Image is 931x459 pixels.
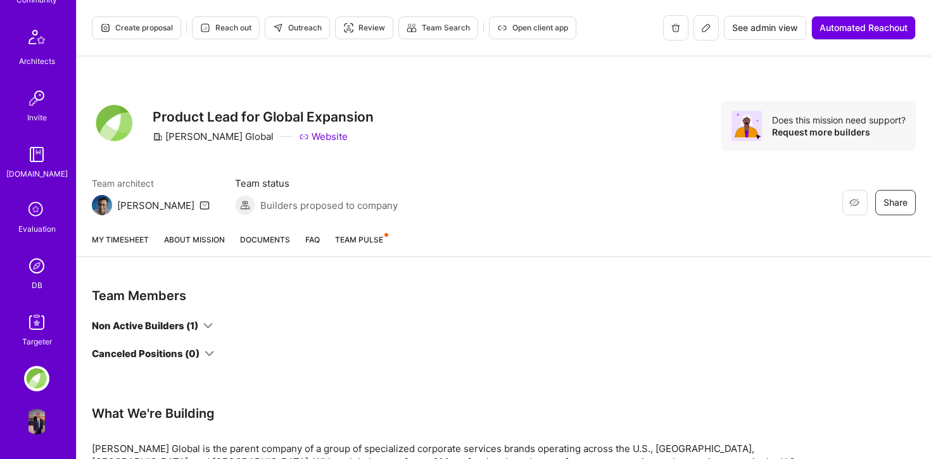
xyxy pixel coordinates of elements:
i: icon Proposal [100,23,110,33]
span: Automated Reachout [820,22,908,34]
i: icon Mail [199,200,210,210]
span: Documents [240,233,290,246]
div: Non Active Builders (1) [92,319,198,332]
div: Targeter [22,335,52,348]
a: Website [299,130,348,143]
i: icon EyeClosed [849,198,859,208]
a: Team Pulse [335,233,387,256]
button: Automated Reachout [811,16,916,40]
img: Team Architect [92,195,112,215]
button: Open client app [489,16,576,39]
div: Request more builders [772,126,906,138]
span: Team architect [92,177,210,190]
span: Create proposal [100,22,173,34]
div: [DOMAIN_NAME] [6,167,68,180]
i: icon ArrowDown [205,349,214,358]
div: [PERSON_NAME] [117,199,194,212]
span: Share [883,196,908,209]
img: Builders proposed to company [235,195,255,215]
div: Canceled Positions (0) [92,347,199,360]
span: Team Search [407,22,470,34]
button: Review [335,16,393,39]
a: Documents [240,233,290,256]
a: About Mission [164,233,225,256]
a: My timesheet [92,233,149,256]
div: Does this mission need support? [772,114,906,126]
button: Outreach [265,16,330,39]
button: Share [875,190,916,215]
div: Invite [27,111,47,124]
h3: Product Lead for Global Expansion [153,109,374,125]
button: Create proposal [92,16,181,39]
div: Evaluation [18,222,56,236]
i: icon SelectionTeam [25,198,49,222]
div: DB [32,279,42,292]
button: See admin view [724,16,806,40]
span: Review [343,22,385,34]
span: Open client app [497,22,568,34]
img: Anderson Global: Product Lead for Global Expansion [24,366,49,391]
span: Team Pulse [335,235,383,244]
img: Avatar [731,111,762,141]
img: Architects [22,24,52,54]
button: Team Search [398,16,478,39]
span: Outreach [273,22,322,34]
div: Team Members [92,287,669,304]
img: guide book [24,142,49,167]
span: See admin view [732,22,798,34]
a: FAQ [305,233,320,256]
a: User Avatar [21,409,53,434]
div: [PERSON_NAME] Global [153,130,274,143]
i: icon Targeter [343,23,353,33]
div: What We're Building [92,405,852,422]
img: Skill Targeter [24,310,49,335]
img: Company Logo [92,101,137,146]
span: Team status [235,177,398,190]
img: Invite [24,85,49,111]
button: Reach out [192,16,260,39]
span: Builders proposed to company [260,199,398,212]
div: Architects [19,54,55,68]
a: Anderson Global: Product Lead for Global Expansion [21,366,53,391]
span: Reach out [200,22,251,34]
img: User Avatar [24,409,49,434]
i: icon CompanyGray [153,132,163,142]
img: Admin Search [24,253,49,279]
i: icon ArrowDown [203,321,213,330]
